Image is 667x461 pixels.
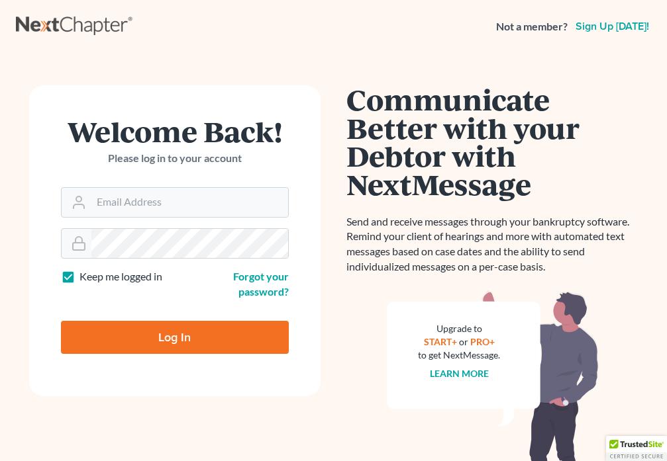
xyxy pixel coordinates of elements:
[430,368,489,379] a: Learn more
[61,151,289,166] p: Please log in to your account
[419,349,501,362] div: to get NextMessage.
[233,270,289,298] a: Forgot your password?
[424,336,457,347] a: START+
[459,336,468,347] span: or
[470,336,495,347] a: PRO+
[573,21,652,32] a: Sign up [DATE]!
[61,321,289,354] input: Log In
[79,269,162,284] label: Keep me logged in
[61,117,289,146] h1: Welcome Back!
[496,19,568,34] strong: Not a member?
[606,436,667,461] div: TrustedSite Certified
[419,322,501,335] div: Upgrade to
[347,85,639,198] h1: Communicate Better with your Debtor with NextMessage
[91,188,288,217] input: Email Address
[347,214,639,274] p: Send and receive messages through your bankruptcy software. Remind your client of hearings and mo...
